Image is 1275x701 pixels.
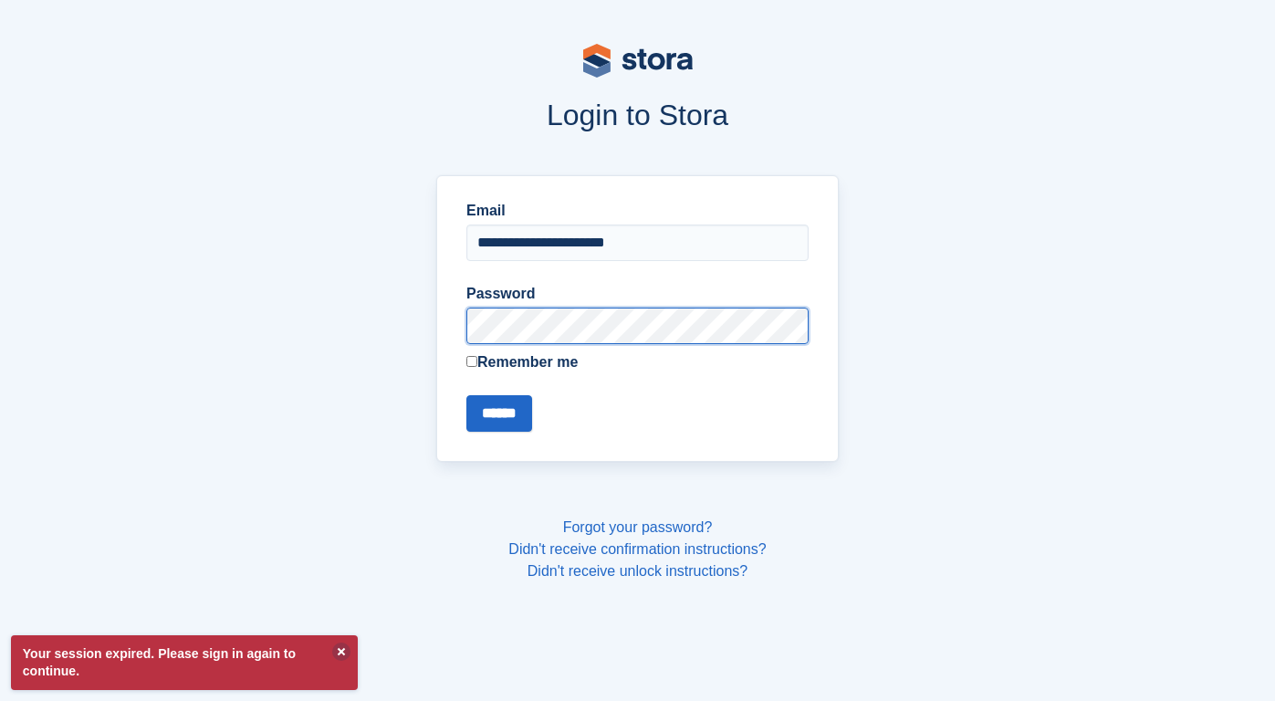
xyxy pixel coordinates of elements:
[11,635,358,690] p: Your session expired. Please sign in again to continue.
[563,519,713,535] a: Forgot your password?
[583,44,693,78] img: stora-logo-53a41332b3708ae10de48c4981b4e9114cc0af31d8433b30ea865607fb682f29.svg
[466,200,809,222] label: Email
[140,99,1136,131] h1: Login to Stora
[466,283,809,305] label: Password
[466,356,477,367] input: Remember me
[508,541,766,557] a: Didn't receive confirmation instructions?
[466,351,809,373] label: Remember me
[528,563,747,579] a: Didn't receive unlock instructions?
